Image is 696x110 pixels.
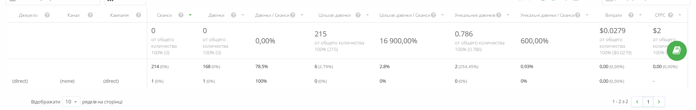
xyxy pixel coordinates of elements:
span: ( 0,00 %) [663,63,677,69]
span: 1 [203,76,215,85]
div: Унікальних дзвінків [455,12,495,18]
span: 2.8 % [380,62,390,71]
div: Дзвінки / Сеанси [255,12,290,18]
div: CPPC [653,12,668,18]
span: 2 [455,62,478,71]
span: 0 [315,76,327,85]
div: Кампанія [103,12,136,18]
span: 214 [151,62,168,71]
span: 0 [455,76,467,85]
span: ( 0 %) [459,78,467,84]
span: 6 [315,62,333,71]
span: 100 % [255,76,267,85]
span: от общего количества 100% ( 0.786 ) [455,39,505,52]
span: 0,00 [600,62,624,71]
span: от общего количества 100% ( 215 ) [315,39,364,52]
span: от общего количества 100% ( $ 2 ) [653,36,678,56]
div: 10 [65,98,71,105]
span: $ 2 [653,25,661,35]
div: 0,00% [255,36,275,46]
div: Дзвінки [203,12,231,18]
span: 168 [203,62,220,71]
span: 0 [203,25,207,35]
div: Сеанси [151,12,178,18]
span: от общего количества 100% ( $ 0.0279 ) [600,36,632,56]
div: Цільові дзвінки [315,12,355,18]
span: ( 0,00 %) [609,63,624,69]
span: ( 0 %) [206,78,215,84]
span: - [653,76,654,85]
span: 215 [315,29,327,39]
div: Унікальні дзвінки / Сеанси [521,12,575,18]
span: ( 0 %) [160,63,168,69]
div: Канал [60,12,87,18]
span: от общего количества 100% ( 0 ) [203,36,228,56]
span: 0,00 [600,76,624,85]
span: ( 0 %) [318,78,327,84]
span: ( 2.79 %) [318,63,333,69]
div: 16 900,00% [380,36,418,46]
span: 0 [151,25,155,35]
div: 600,00% [521,36,549,46]
div: scrollable content [8,8,688,88]
span: Відображати [31,98,60,105]
span: рядків на сторінці [82,98,122,105]
span: от общего количества 100% ( 0 ) [151,36,177,56]
span: ( 0 %) [155,78,163,84]
span: (direct) [12,76,28,85]
span: $ 0.0279 [600,25,625,35]
div: Витрати [600,12,628,18]
span: 0.93 % [521,62,533,71]
span: ( 254.45 %) [459,63,478,69]
span: (none) [60,76,75,85]
span: 78.5 % [255,62,268,71]
span: 0.786 [455,29,473,39]
span: ( 0,00 %) [609,78,624,84]
span: ( 0 %) [212,63,220,69]
span: 0 % [380,76,386,85]
div: Джерело [12,12,44,18]
span: (direct) [103,76,119,85]
a: 1 [643,97,654,107]
span: 0,00 [653,62,677,71]
div: 1 - 2 з 2 [612,98,628,105]
div: Цільові дзвінки / Сеанси [380,12,430,18]
span: 1 [151,76,163,85]
span: 0 % [521,76,527,85]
